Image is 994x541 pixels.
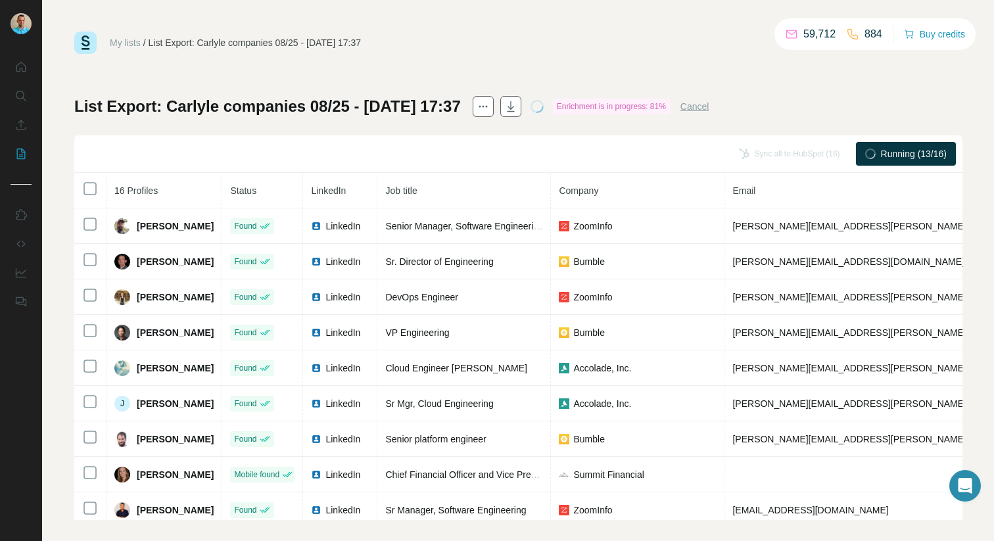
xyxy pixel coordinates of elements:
[573,291,612,304] span: ZoomInfo
[325,362,360,375] span: LinkedIn
[234,291,256,303] span: Found
[114,218,130,234] img: Avatar
[114,254,130,270] img: Avatar
[114,360,130,376] img: Avatar
[110,37,141,48] a: My lists
[11,290,32,314] button: Feedback
[311,469,321,480] img: LinkedIn logo
[325,468,360,481] span: LinkedIn
[137,291,214,304] span: [PERSON_NAME]
[559,327,569,338] img: company-logo
[74,32,97,54] img: Surfe Logo
[325,220,360,233] span: LinkedIn
[114,431,130,447] img: Avatar
[137,468,214,481] span: [PERSON_NAME]
[311,292,321,302] img: LinkedIn logo
[11,142,32,166] button: My lists
[137,433,214,446] span: [PERSON_NAME]
[234,362,256,374] span: Found
[114,467,130,482] img: Avatar
[114,502,130,518] img: Avatar
[559,185,598,196] span: Company
[137,362,214,375] span: [PERSON_NAME]
[559,256,569,267] img: company-logo
[311,221,321,231] img: LinkedIn logo
[680,100,709,113] button: Cancel
[137,326,214,339] span: [PERSON_NAME]
[114,325,130,341] img: Avatar
[137,255,214,268] span: [PERSON_NAME]
[11,13,32,34] img: Avatar
[732,256,964,267] span: [PERSON_NAME][EMAIL_ADDRESS][DOMAIN_NAME]
[325,291,360,304] span: LinkedIn
[573,362,631,375] span: Accolade, Inc.
[559,363,569,373] img: company-logo
[573,468,644,481] span: Summit Financial
[137,504,214,517] span: [PERSON_NAME]
[385,185,417,196] span: Job title
[311,185,346,196] span: LinkedIn
[864,26,882,42] p: 884
[11,55,32,79] button: Quick start
[385,469,556,480] span: Chief Financial Officer and Vice President
[137,397,214,410] span: [PERSON_NAME]
[234,433,256,445] span: Found
[573,326,604,339] span: Bumble
[385,398,493,409] span: Sr Mgr, Cloud Engineering
[325,433,360,446] span: LinkedIn
[234,327,256,339] span: Found
[385,505,526,515] span: Sr Manager, Software Engineering
[559,434,569,444] img: company-logo
[385,434,486,444] span: Senior platform engineer
[230,185,256,196] span: Status
[553,99,670,114] div: Enrichment is in progress: 81%
[11,203,32,227] button: Use Surfe on LinkedIn
[573,255,604,268] span: Bumble
[385,363,527,373] span: Cloud Engineer [PERSON_NAME]
[385,256,493,267] span: Sr. Director of Engineering
[949,470,981,502] div: Open Intercom Messenger
[11,232,32,256] button: Use Surfe API
[143,36,146,49] li: /
[311,505,321,515] img: LinkedIn logo
[114,289,130,305] img: Avatar
[325,326,360,339] span: LinkedIn
[149,36,361,49] div: List Export: Carlyle companies 08/25 - [DATE] 17:37
[385,327,449,338] span: VP Engineering
[559,221,569,231] img: company-logo
[74,96,461,117] h1: List Export: Carlyle companies 08/25 - [DATE] 17:37
[137,220,214,233] span: [PERSON_NAME]
[904,25,965,43] button: Buy credits
[234,398,256,410] span: Found
[573,397,631,410] span: Accolade, Inc.
[234,220,256,232] span: Found
[11,261,32,285] button: Dashboard
[385,292,458,302] span: DevOps Engineer
[234,256,256,268] span: Found
[311,256,321,267] img: LinkedIn logo
[573,433,604,446] span: Bumble
[559,398,569,409] img: company-logo
[385,221,543,231] span: Senior Manager, Software Engineering
[311,434,321,444] img: LinkedIn logo
[311,398,321,409] img: LinkedIn logo
[573,504,612,517] span: ZoomInfo
[803,26,836,42] p: 59,712
[732,505,888,515] span: [EMAIL_ADDRESS][DOMAIN_NAME]
[311,363,321,373] img: LinkedIn logo
[573,220,612,233] span: ZoomInfo
[473,96,494,117] button: actions
[311,327,321,338] img: LinkedIn logo
[881,147,947,160] span: Running (13/16)
[732,185,755,196] span: Email
[11,84,32,108] button: Search
[114,185,158,196] span: 16 Profiles
[325,504,360,517] span: LinkedIn
[114,396,130,412] div: J
[559,505,569,515] img: company-logo
[11,113,32,137] button: Enrich CSV
[325,255,360,268] span: LinkedIn
[234,469,279,481] span: Mobile found
[559,292,569,302] img: company-logo
[559,469,569,480] img: company-logo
